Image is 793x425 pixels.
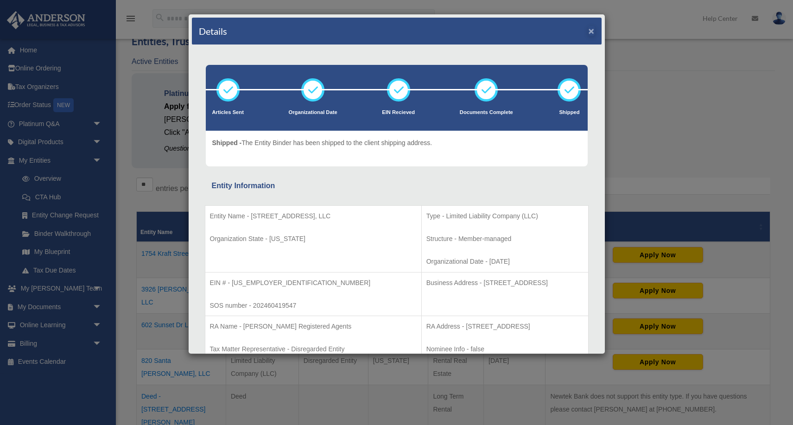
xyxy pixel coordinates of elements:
[426,256,584,267] p: Organizational Date - [DATE]
[426,233,584,245] p: Structure - Member-managed
[426,210,584,222] p: Type - Limited Liability Company (LLC)
[212,108,244,117] p: Articles Sent
[212,179,582,192] div: Entity Information
[212,137,432,149] p: The Entity Binder has been shipped to the client shipping address.
[289,108,337,117] p: Organizational Date
[460,108,513,117] p: Documents Complete
[589,26,595,36] button: ×
[199,25,227,38] h4: Details
[558,108,581,117] p: Shipped
[210,277,417,289] p: EIN # - [US_EMPLOYER_IDENTIFICATION_NUMBER]
[426,343,584,355] p: Nominee Info - false
[382,108,415,117] p: EIN Recieved
[210,300,417,311] p: SOS number - 202460419547
[210,233,417,245] p: Organization State - [US_STATE]
[426,277,584,289] p: Business Address - [STREET_ADDRESS]
[426,321,584,332] p: RA Address - [STREET_ADDRESS]
[210,210,417,222] p: Entity Name - [STREET_ADDRESS], LLC
[212,139,242,146] span: Shipped -
[210,343,417,355] p: Tax Matter Representative - Disregarded Entity
[210,321,417,332] p: RA Name - [PERSON_NAME] Registered Agents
